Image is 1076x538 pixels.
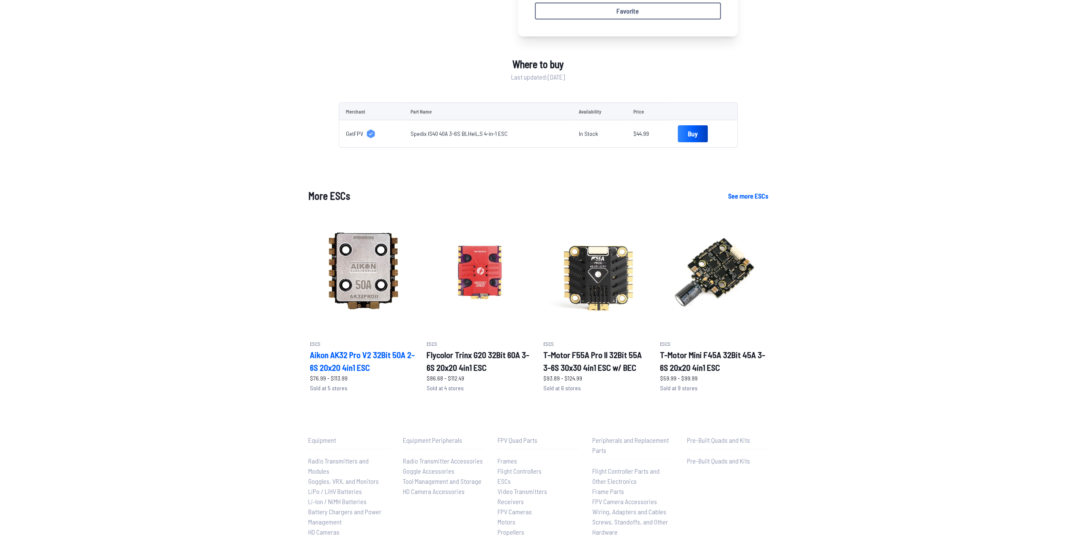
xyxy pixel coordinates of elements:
[308,508,381,526] span: Battery Chargers and Power Management
[427,384,464,392] span: Sold at 4 stores
[592,508,666,516] span: Wiring, Adapters and Cables
[403,477,482,485] span: Tool Management and Storage
[678,125,708,142] a: Buy
[427,210,533,393] a: imageESCsFlycolor Trinx G20 32Bit 60A 3-6S 20x20 4in1 ESC$86.68 - $112.49Sold at 4 stores
[310,210,416,393] a: imageESCsAikon AK32 Pro V2 32Bit 50A 2-6S 20x20 4in1 ESC$76.99 - $113.99Sold at 5 stores
[592,507,674,517] a: Wiring, Adapters and Cables
[308,528,340,536] span: HD Cameras
[498,466,579,476] a: Flight Controllers
[660,210,767,332] img: image
[592,466,674,486] a: Flight Controller Parts and Other Electronics
[403,476,484,486] a: Tool Management and Storage
[543,384,581,392] span: Sold at 6 stores
[498,456,579,466] a: Frames
[498,507,579,517] a: FPV Cameras
[592,518,668,536] span: Screws, Standoffs, and Other Hardware
[308,486,389,497] a: LiPo / LiHV Batteries
[498,518,515,526] span: Motors
[427,348,533,374] h2: Flycolor Trinx G20 32Bit 60A 3-6S 20x20 4in1 ESC
[403,467,454,475] span: Goggle Accessories
[346,130,363,138] span: GetFPV
[543,210,650,332] img: image
[592,486,674,497] a: Frame Parts
[346,130,397,138] a: GetFPV
[592,467,660,485] span: Flight Controller Parts and Other Electronics
[592,435,674,455] p: Peripherals and Replacement Parts
[660,348,767,374] h2: T-Motor Mini F45A 32Bit 45A 3-6S 20x20 4in1 ESC
[572,120,627,148] td: In Stock
[498,497,579,507] a: Receivers
[543,341,554,347] span: ESCs
[310,384,348,392] span: Sold at 5 stores
[308,435,389,445] p: Equipment
[592,497,657,505] span: FPV Camera Accessories
[498,487,547,495] span: Video Transmitters
[498,435,579,445] p: FPV Quad Parts
[627,102,671,120] td: Price
[403,456,484,466] a: Radio Transmitter Accessories
[498,477,511,485] span: ESCs
[339,102,404,120] td: Merchant
[310,374,416,383] p: $76.99 - $113.99
[310,348,416,374] h2: Aikon AK32 Pro V2 32Bit 50A 2-6S 20x20 4in1 ESC
[687,435,768,445] p: Pre-Built Quads and Kits
[498,517,579,527] a: Motors
[498,527,579,537] a: Propellers
[308,188,715,204] h1: More ESCs
[308,457,369,475] span: Radio Transmitters and Modules
[308,497,367,505] span: Li-Ion / NiMH Batteries
[543,348,650,374] h2: T-Motor F55A Pro II 32Bit 55A 3-6S 30x30 4in1 ESC w/ BEC
[308,477,379,485] span: Goggles, VRX, and Monitors
[308,456,389,476] a: Radio Transmitters and Modules
[403,487,465,495] span: HD Camera Accessories
[308,476,389,486] a: Goggles, VRX, and Monitors
[403,435,484,445] p: Equipment Peripherals
[498,476,579,486] a: ESCs
[660,341,671,347] span: ESCs
[427,210,533,332] img: image
[427,341,437,347] span: ESCs
[310,341,320,347] span: ESCs
[592,517,674,537] a: Screws, Standoffs, and Other Hardware
[498,486,579,497] a: Video Transmitters
[498,508,532,516] span: FPV Cameras
[660,384,698,392] span: Sold at 9 stores
[543,374,650,383] p: $93.89 - $124.99
[403,466,484,476] a: Goggle Accessories
[535,3,721,19] button: Favorite
[498,457,517,465] span: Frames
[310,210,416,332] img: image
[627,120,671,148] td: $44.99
[511,72,565,82] span: Last updated: [DATE]
[498,528,524,536] span: Propellers
[687,456,768,466] a: Pre-Built Quads and Kits
[592,497,674,507] a: FPV Camera Accessories
[512,57,564,72] span: Where to buy
[308,527,389,537] a: HD Cameras
[498,497,524,505] span: Receivers
[572,102,627,120] td: Availability
[308,487,362,495] span: LiPo / LiHV Batteries
[687,457,750,465] span: Pre-Built Quads and Kits
[728,191,768,201] a: See more ESCs
[308,507,389,527] a: Battery Chargers and Power Management
[308,497,389,507] a: Li-Ion / NiMH Batteries
[427,374,533,383] p: $86.68 - $112.49
[660,374,767,383] p: $59.99 - $99.99
[543,210,650,393] a: imageESCsT-Motor F55A Pro II 32Bit 55A 3-6S 30x30 4in1 ESC w/ BEC$93.89 - $124.99Sold at 6 stores
[403,486,484,497] a: HD Camera Accessories
[404,102,572,120] td: Part Name
[498,467,542,475] span: Flight Controllers
[592,487,624,495] span: Frame Parts
[411,130,508,137] a: Spedix IS40 40A 3-6S BLHeli_S 4-in-1 ESC
[403,457,483,465] span: Radio Transmitter Accessories
[660,210,767,393] a: imageESCsT-Motor Mini F45A 32Bit 45A 3-6S 20x20 4in1 ESC$59.99 - $99.99Sold at 9 stores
